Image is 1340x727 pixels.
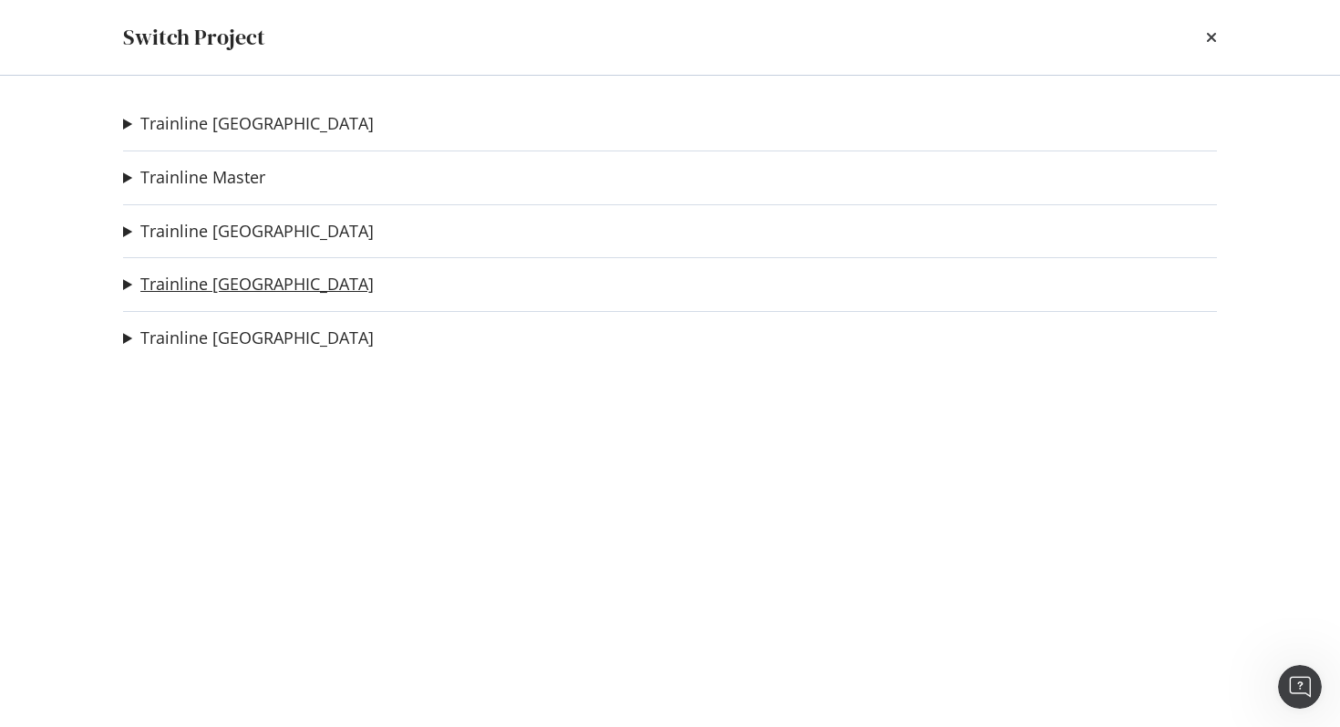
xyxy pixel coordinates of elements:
div: times [1206,22,1217,53]
summary: Trainline Master [123,166,265,190]
iframe: Intercom live chat [1278,665,1322,709]
summary: Trainline [GEOGRAPHIC_DATA] [123,273,374,296]
a: Trainline [GEOGRAPHIC_DATA] [140,328,374,348]
a: Trainline [GEOGRAPHIC_DATA] [140,114,374,133]
summary: Trainline [GEOGRAPHIC_DATA] [123,220,374,244]
div: Switch Project [123,22,265,53]
a: Trainline Master [140,168,265,187]
a: Trainline [GEOGRAPHIC_DATA] [140,275,374,294]
summary: Trainline [GEOGRAPHIC_DATA] [123,327,374,350]
a: Trainline [GEOGRAPHIC_DATA] [140,222,374,241]
summary: Trainline [GEOGRAPHIC_DATA] [123,112,374,136]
